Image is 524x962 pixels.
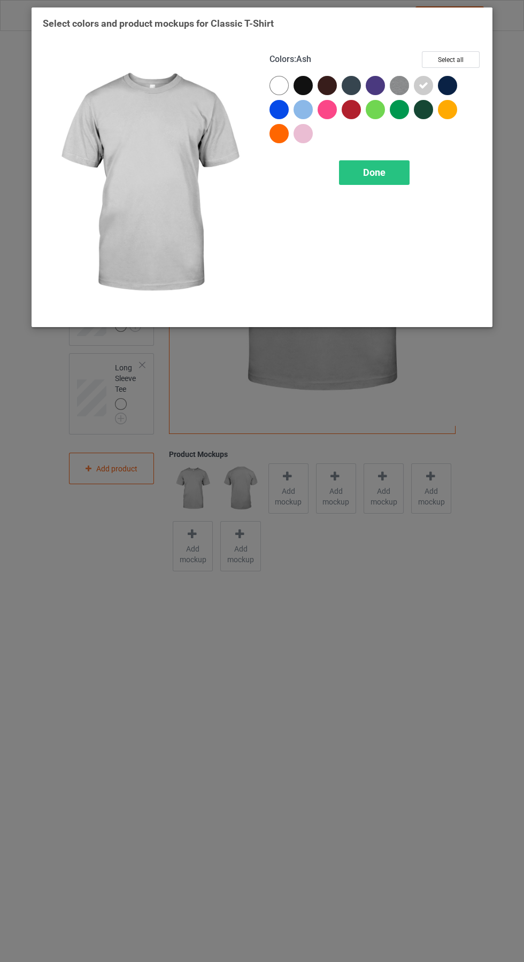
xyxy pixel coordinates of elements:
span: Colors [269,54,294,64]
h4: : [269,54,311,65]
img: heather_texture.png [390,76,409,95]
span: Done [363,167,386,178]
button: Select all [422,51,480,68]
span: Select colors and product mockups for Classic T-Shirt [43,18,274,29]
span: Ash [296,54,311,64]
img: regular.jpg [43,51,255,316]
